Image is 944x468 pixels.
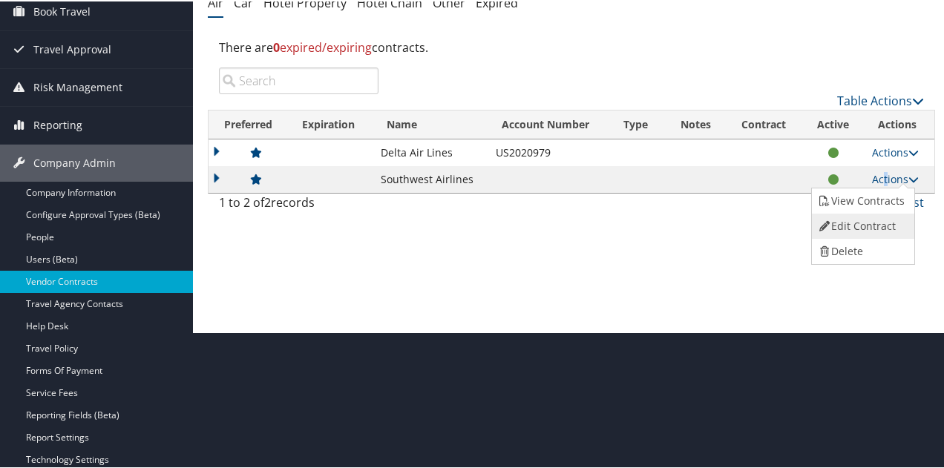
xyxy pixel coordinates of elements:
[865,109,934,138] th: Actions
[837,91,924,108] a: Table Actions
[289,109,373,138] th: Expiration: activate to sort column ascending
[872,171,919,185] a: Actions
[264,193,271,209] span: 2
[812,187,911,212] a: View Contracts
[219,66,378,93] input: Search
[665,109,726,138] th: Notes: activate to sort column ascending
[33,67,122,105] span: Risk Management
[872,144,919,158] a: Actions
[208,26,935,66] div: There are contracts.
[488,109,610,138] th: Account Number: activate to sort column ascending
[33,143,116,180] span: Company Admin
[726,109,802,138] th: Contract: activate to sort column ascending
[610,109,665,138] th: Type: activate to sort column ascending
[219,192,378,217] div: 1 to 2 of records
[802,109,865,138] th: Active: activate to sort column ascending
[812,237,911,263] a: Delete
[812,212,911,237] a: Edit
[273,38,280,54] strong: 0
[33,105,82,142] span: Reporting
[209,109,289,138] th: Preferred: activate to sort column ascending
[488,138,610,165] td: US2020979
[33,30,111,67] span: Travel Approval
[373,109,488,138] th: Name: activate to sort column ascending
[373,138,488,165] td: Delta Air Lines
[273,38,372,54] span: expired/expiring
[373,165,488,191] td: Southwest Airlines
